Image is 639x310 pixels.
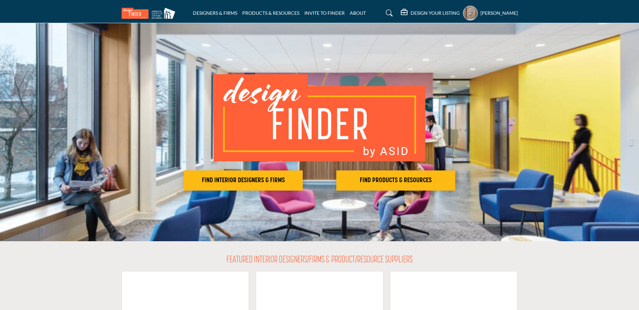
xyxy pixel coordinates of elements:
[336,170,455,191] button: FIND PRODUCTS & RESOURCES
[463,6,478,20] button: Show hide supplier dropdown
[184,170,303,191] button: FIND INTERIOR DESIGNERS & FIRMS
[480,10,518,16] h5: [PERSON_NAME]
[186,176,301,185] h2: FIND INTERIOR DESIGNERS & FIRMS
[338,176,453,185] h2: FIND PRODUCTS & RESOURCES
[214,74,425,161] img: image
[401,9,460,17] div: DESIGN YOUR LISTING
[411,10,460,16] h5: DESIGN YOUR LISTING
[379,8,397,18] a: Search
[122,8,179,19] img: Site Logo
[193,10,237,16] a: DESIGNERS & FIRMS
[304,10,345,16] a: INVITE TO FINDER
[242,10,299,16] a: PRODUCTS & RESOURCES
[226,255,413,266] h2: FEATURED INTERIOR DESIGNERS/FIRMS & PRODUCT/RESOURCE SUPPLIERS
[350,10,366,16] a: ABOUT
